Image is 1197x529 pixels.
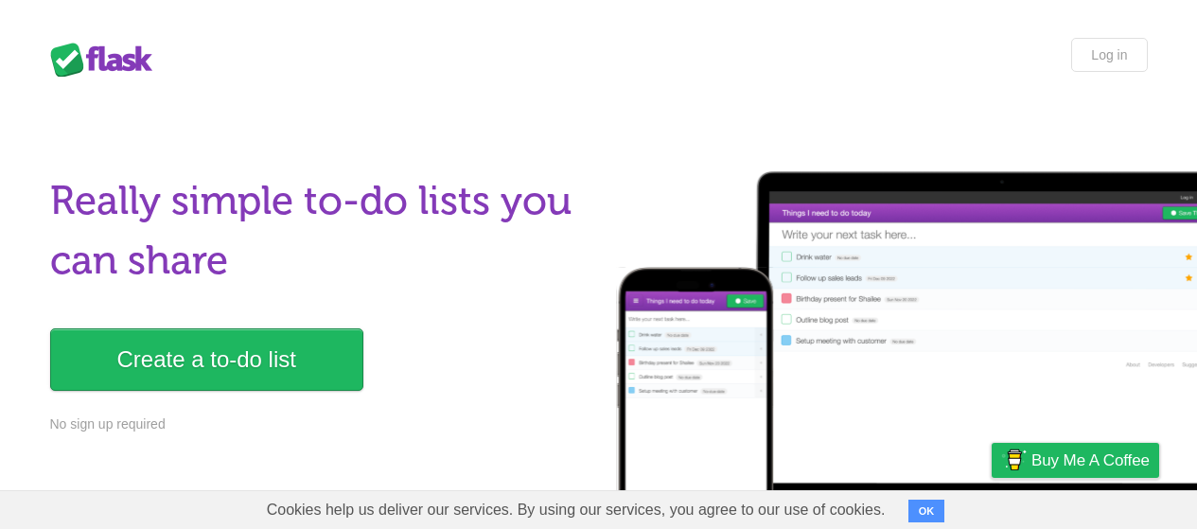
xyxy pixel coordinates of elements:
button: OK [908,500,945,522]
a: Log in [1071,38,1147,72]
a: Create a to-do list [50,328,363,391]
img: Buy me a coffee [1001,444,1027,476]
h1: Really simple to-do lists you can share [50,171,588,291]
p: No sign up required [50,414,588,434]
a: Buy me a coffee [992,443,1159,478]
span: Buy me a coffee [1031,444,1150,477]
span: Cookies help us deliver our services. By using our services, you agree to our use of cookies. [248,491,905,529]
div: Flask Lists [50,43,164,77]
